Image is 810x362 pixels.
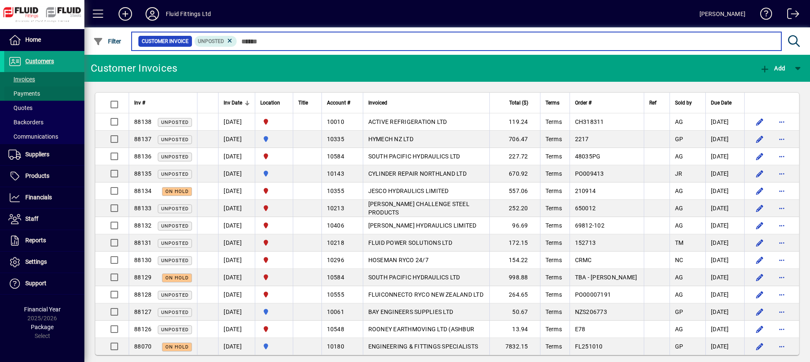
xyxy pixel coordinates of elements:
[4,187,84,208] a: Financials
[705,303,744,321] td: [DATE]
[198,38,224,44] span: Unposted
[218,252,255,269] td: [DATE]
[753,340,767,353] button: Edit
[545,136,562,142] span: Terms
[194,36,237,47] mat-chip: Customer Invoice Status: Unposted
[575,136,589,142] span: 2217
[368,239,452,246] span: FLUID POWER SOLUTIONS LTD
[134,274,151,281] span: 88129
[675,222,683,229] span: AG
[649,98,664,107] div: Ref
[8,105,32,111] span: Quotes
[775,132,788,146] button: More options
[4,144,84,165] a: Suppliers
[25,151,49,158] span: Suppliers
[25,172,49,179] span: Products
[134,98,192,107] div: Inv #
[649,98,656,107] span: Ref
[4,29,84,51] a: Home
[161,241,189,246] span: Unposted
[327,291,344,298] span: 10555
[25,215,38,222] span: Staff
[675,98,692,107] span: Sold by
[327,326,344,333] span: 10548
[675,239,684,246] span: TM
[675,136,683,142] span: GP
[218,131,255,148] td: [DATE]
[675,153,683,160] span: AG
[489,217,540,234] td: 96.69
[575,326,586,333] span: E78
[775,236,788,249] button: More options
[753,167,767,180] button: Edit
[675,170,683,177] span: JR
[675,291,683,298] span: AG
[489,182,540,200] td: 557.06
[260,324,288,334] span: CHRISTCHURCH
[8,133,58,140] span: Communications
[705,252,744,269] td: [DATE]
[489,165,540,182] td: 670.92
[218,113,255,131] td: [DATE]
[775,271,788,284] button: More options
[489,321,540,338] td: 13.94
[8,90,40,97] span: Payments
[4,115,84,129] a: Backorders
[4,129,84,144] a: Communications
[489,252,540,269] td: 154.22
[575,239,596,246] span: 152713
[166,7,211,21] div: Fluid Fittings Ltd
[509,98,528,107] span: Total ($)
[93,38,121,45] span: Filter
[4,86,84,101] a: Payments
[368,343,478,350] span: ENGINEERING & FITTINGS SPECIALISTS
[575,98,591,107] span: Order #
[224,98,250,107] div: Inv Date
[489,286,540,303] td: 264.65
[753,271,767,284] button: Edit
[753,201,767,215] button: Edit
[224,98,242,107] span: Inv Date
[260,169,288,178] span: AUCKLAND
[705,113,744,131] td: [DATE]
[675,257,683,263] span: NC
[545,239,562,246] span: Terms
[134,98,145,107] span: Inv #
[218,321,255,338] td: [DATE]
[753,115,767,129] button: Edit
[675,188,683,194] span: AG
[368,98,387,107] span: Invoiced
[368,222,477,229] span: [PERSON_NAME] HYDRAULICS LIMITED
[161,120,189,125] span: Unposted
[775,288,788,301] button: More options
[8,119,43,126] span: Backorders
[575,188,596,194] span: 210914
[260,342,288,351] span: AUCKLAND
[134,153,151,160] span: 88136
[753,150,767,163] button: Edit
[25,58,54,64] span: Customers
[327,274,344,281] span: 10584
[327,98,358,107] div: Account #
[161,137,189,142] span: Unposted
[675,326,683,333] span: AG
[781,2,799,29] a: Logout
[298,98,316,107] div: Title
[705,148,744,165] td: [DATE]
[705,131,744,148] td: [DATE]
[4,230,84,251] a: Reports
[545,274,562,281] span: Terms
[705,182,744,200] td: [DATE]
[4,209,84,230] a: Staff
[327,308,344,315] span: 10061
[165,344,189,350] span: On hold
[134,291,151,298] span: 88128
[161,310,189,315] span: Unposted
[134,118,151,125] span: 88138
[775,150,788,163] button: More options
[260,98,288,107] div: Location
[753,288,767,301] button: Edit
[368,308,454,315] span: BAY ENGINEERS SUPPLIES LTD
[368,326,475,333] span: ROONEY EARTHMOVING LTD (ASHBUR
[489,148,540,165] td: 227.72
